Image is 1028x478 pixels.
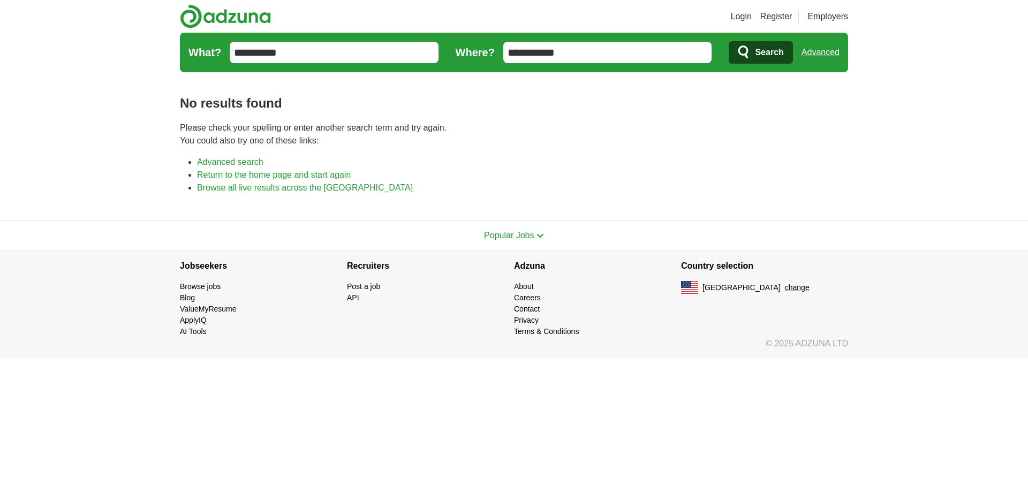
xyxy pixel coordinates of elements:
a: Blog [180,293,195,302]
h1: No results found [180,94,848,113]
a: Privacy [514,316,539,324]
a: Return to the home page and start again [197,170,351,179]
a: API [347,293,359,302]
a: Advanced search [197,157,263,166]
a: Post a job [347,282,380,291]
p: Please check your spelling or enter another search term and try again. You could also try one of ... [180,122,848,147]
a: ValueMyResume [180,305,237,313]
a: Browse all live results across the [GEOGRAPHIC_DATA] [197,183,413,192]
span: [GEOGRAPHIC_DATA] [702,282,781,293]
span: Search [755,42,783,63]
a: Terms & Conditions [514,327,579,336]
a: Register [760,10,792,23]
img: toggle icon [536,233,544,238]
button: change [785,282,810,293]
a: Login [731,10,752,23]
a: About [514,282,534,291]
a: Advanced [802,42,840,63]
div: © 2025 ADZUNA LTD [171,337,857,359]
a: Employers [807,10,848,23]
a: Careers [514,293,541,302]
label: Where? [456,44,495,60]
h4: Country selection [681,251,848,281]
button: Search [729,41,792,64]
a: AI Tools [180,327,207,336]
img: US flag [681,281,698,294]
a: Browse jobs [180,282,221,291]
a: ApplyIQ [180,316,207,324]
img: Adzuna logo [180,4,271,28]
a: Contact [514,305,540,313]
label: What? [188,44,221,60]
span: Popular Jobs [484,231,534,240]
